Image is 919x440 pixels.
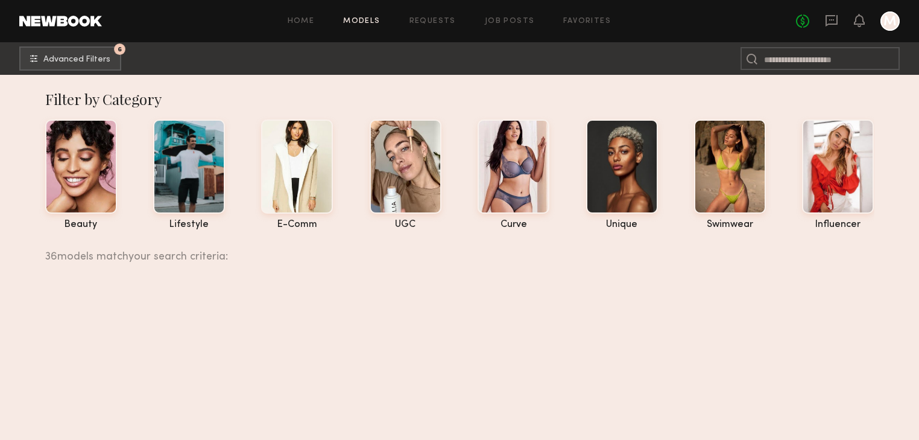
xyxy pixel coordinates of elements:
div: Filter by Category [45,89,874,109]
a: Home [288,18,315,25]
div: 36 models match your search criteria: [45,237,865,263]
div: curve [478,220,549,230]
div: unique [586,220,658,230]
span: Advanced Filters [43,56,110,64]
div: beauty [45,220,117,230]
a: Requests [409,18,456,25]
div: swimwear [694,220,766,230]
a: Models [343,18,380,25]
span: 6 [118,46,122,52]
a: Favorites [563,18,611,25]
button: 6Advanced Filters [19,46,121,71]
a: Job Posts [485,18,535,25]
a: M [880,11,900,31]
div: influencer [802,220,874,230]
div: UGC [370,220,441,230]
div: lifestyle [153,220,225,230]
div: e-comm [261,220,333,230]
